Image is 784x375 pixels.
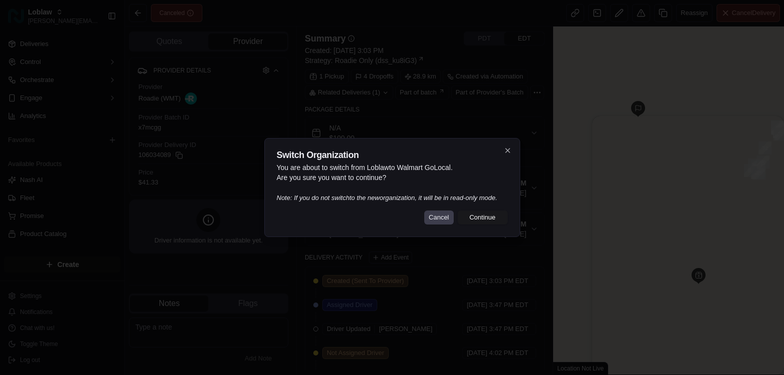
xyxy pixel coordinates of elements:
button: Continue [458,210,508,224]
span: Note: If you do not switch to the new organization, it will be in read-only mode. [277,194,498,201]
span: Walmart GoLocal [397,163,451,171]
h2: Switch Organization [277,150,508,159]
p: You are about to switch from to . Are you sure you want to continue? [277,162,508,202]
span: Loblaw [367,163,389,171]
button: Cancel [424,210,453,224]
